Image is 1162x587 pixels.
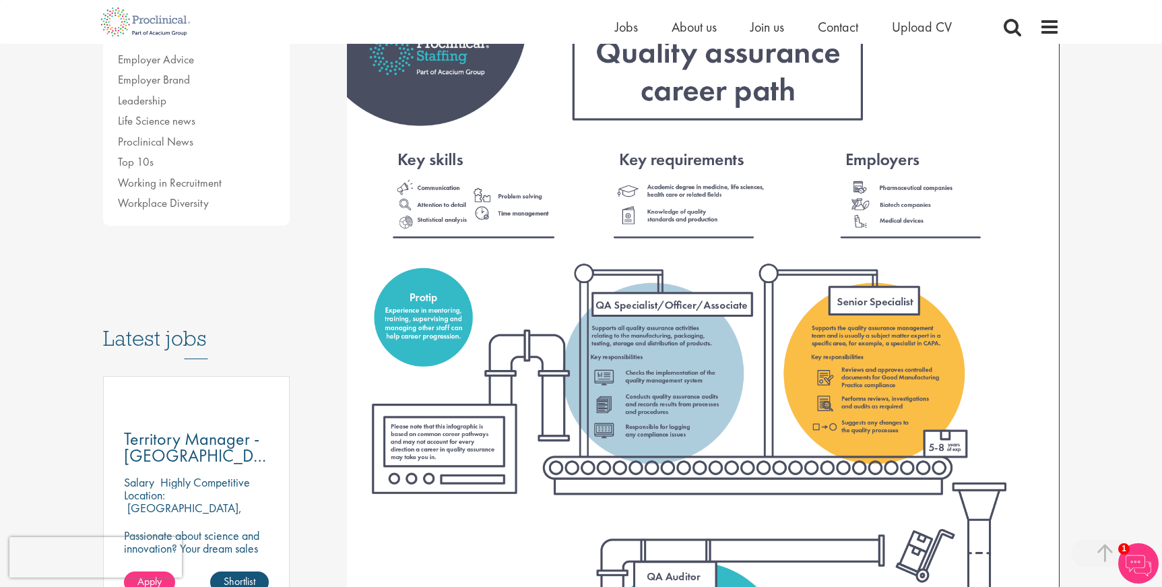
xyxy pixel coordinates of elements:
[615,18,638,36] a: Jobs
[672,18,717,36] a: About us
[118,72,190,87] a: Employer Brand
[1118,543,1130,555] span: 1
[892,18,952,36] a: Upload CV
[1118,543,1159,584] img: Chatbot
[160,474,250,490] p: Highly Competitive
[124,500,242,528] p: [GEOGRAPHIC_DATA], [GEOGRAPHIC_DATA]
[124,487,165,503] span: Location:
[124,431,269,464] a: Territory Manager - [GEOGRAPHIC_DATA], [GEOGRAPHIC_DATA]
[124,427,291,484] span: Territory Manager - [GEOGRAPHIC_DATA], [GEOGRAPHIC_DATA]
[118,134,193,149] a: Proclinical News
[750,18,784,36] a: Join us
[118,154,154,169] a: Top 10s
[118,195,209,210] a: Workplace Diversity
[118,175,222,190] a: Working in Recruitment
[124,529,269,580] p: Passionate about science and innovation? Your dream sales job as Territory Manager awaits!
[9,537,182,578] iframe: reCAPTCHA
[118,93,166,108] a: Leadership
[118,52,194,67] a: Employer Advice
[818,18,858,36] a: Contact
[103,293,290,359] h3: Latest jobs
[118,113,195,128] a: Life Science news
[124,474,154,490] span: Salary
